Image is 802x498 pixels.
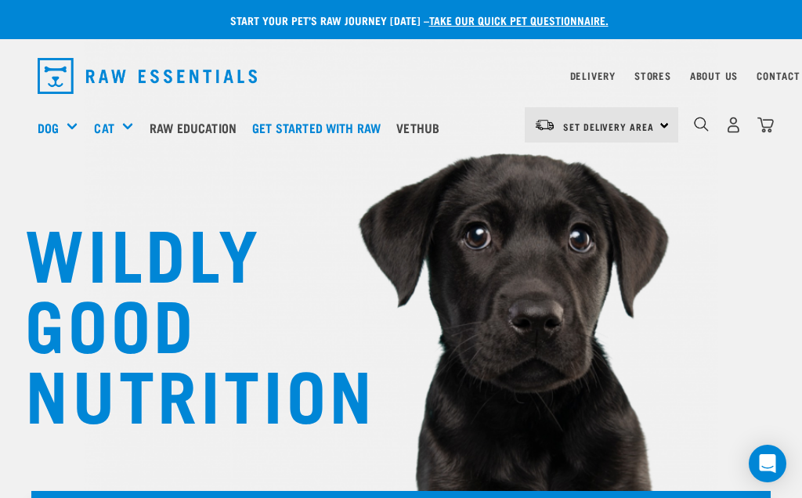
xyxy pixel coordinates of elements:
div: Open Intercom Messenger [749,445,786,482]
span: Set Delivery Area [563,124,654,129]
a: Get started with Raw [248,96,392,159]
a: Delivery [570,73,616,78]
img: van-moving.png [534,118,555,132]
img: home-icon@2x.png [757,117,774,133]
a: Raw Education [146,96,248,159]
img: user.png [725,117,742,133]
a: Dog [38,118,59,137]
img: home-icon-1@2x.png [694,117,709,132]
a: take our quick pet questionnaire. [429,17,609,23]
a: Cat [94,118,114,137]
nav: dropdown navigation [25,52,777,100]
a: Stores [634,73,671,78]
a: About Us [690,73,738,78]
h1: WILDLY GOOD NUTRITION [25,215,338,427]
a: Vethub [392,96,451,159]
a: Contact [757,73,800,78]
img: Raw Essentials Logo [38,58,257,94]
